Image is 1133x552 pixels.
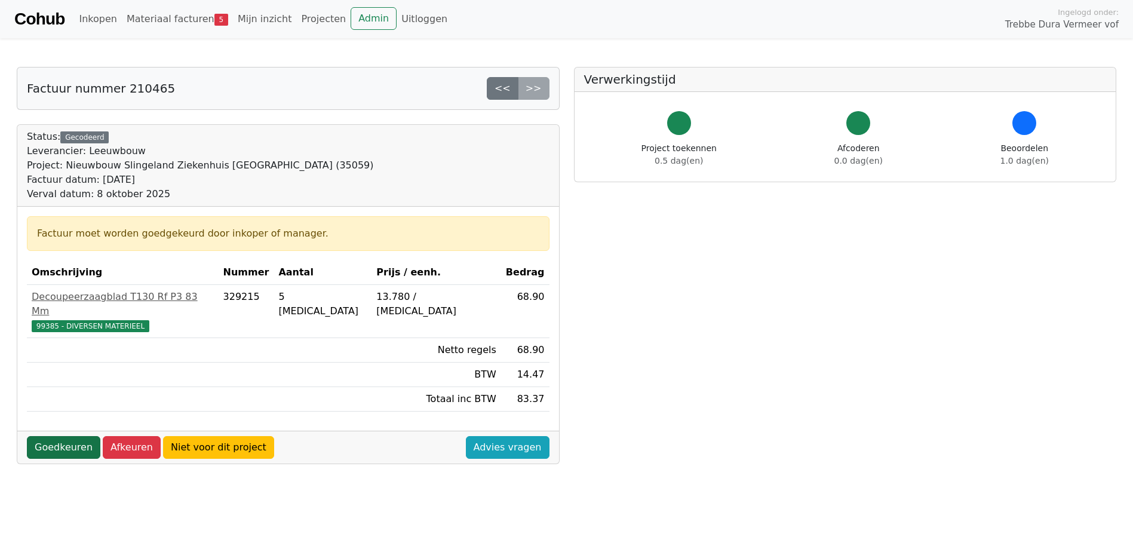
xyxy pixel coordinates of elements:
[397,7,452,31] a: Uitloggen
[32,290,214,333] a: Decoupeerzaagblad T130 Rf P3 83 Mm99385 - DIVERSEN MATERIEEL
[351,7,397,30] a: Admin
[466,436,549,459] a: Advies vragen
[371,363,501,387] td: BTW
[27,173,374,187] div: Factuur datum: [DATE]
[32,320,149,332] span: 99385 - DIVERSEN MATERIEEL
[60,131,109,143] div: Gecodeerd
[1005,18,1119,32] span: Trebbe Dura Vermeer vof
[655,156,703,165] span: 0.5 dag(en)
[27,436,100,459] a: Goedkeuren
[371,387,501,412] td: Totaal inc BTW
[371,338,501,363] td: Netto regels
[219,260,274,285] th: Nummer
[834,156,883,165] span: 0.0 dag(en)
[274,260,371,285] th: Aantal
[376,290,496,318] div: 13.780 / [MEDICAL_DATA]
[103,436,161,459] a: Afkeuren
[27,187,374,201] div: Verval datum: 8 oktober 2025
[834,142,883,167] div: Afcoderen
[501,387,549,412] td: 83.37
[296,7,351,31] a: Projecten
[27,260,219,285] th: Omschrijving
[122,7,233,31] a: Materiaal facturen5
[501,285,549,338] td: 68.90
[219,285,274,338] td: 329215
[501,338,549,363] td: 68.90
[233,7,297,31] a: Mijn inzicht
[641,142,717,167] div: Project toekennen
[487,77,518,100] a: <<
[37,226,539,241] div: Factuur moet worden goedgekeurd door inkoper of manager.
[1058,7,1119,18] span: Ingelogd onder:
[163,436,274,459] a: Niet voor dit project
[501,260,549,285] th: Bedrag
[32,290,214,318] div: Decoupeerzaagblad T130 Rf P3 83 Mm
[74,7,121,31] a: Inkopen
[278,290,367,318] div: 5 [MEDICAL_DATA]
[27,130,374,201] div: Status:
[27,81,175,96] h5: Factuur nummer 210465
[501,363,549,387] td: 14.47
[371,260,501,285] th: Prijs / eenh.
[27,158,374,173] div: Project: Nieuwbouw Slingeland Ziekenhuis [GEOGRAPHIC_DATA] (35059)
[27,144,374,158] div: Leverancier: Leeuwbouw
[1000,156,1049,165] span: 1.0 dag(en)
[14,5,65,33] a: Cohub
[214,14,228,26] span: 5
[584,72,1107,87] h5: Verwerkingstijd
[1000,142,1049,167] div: Beoordelen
